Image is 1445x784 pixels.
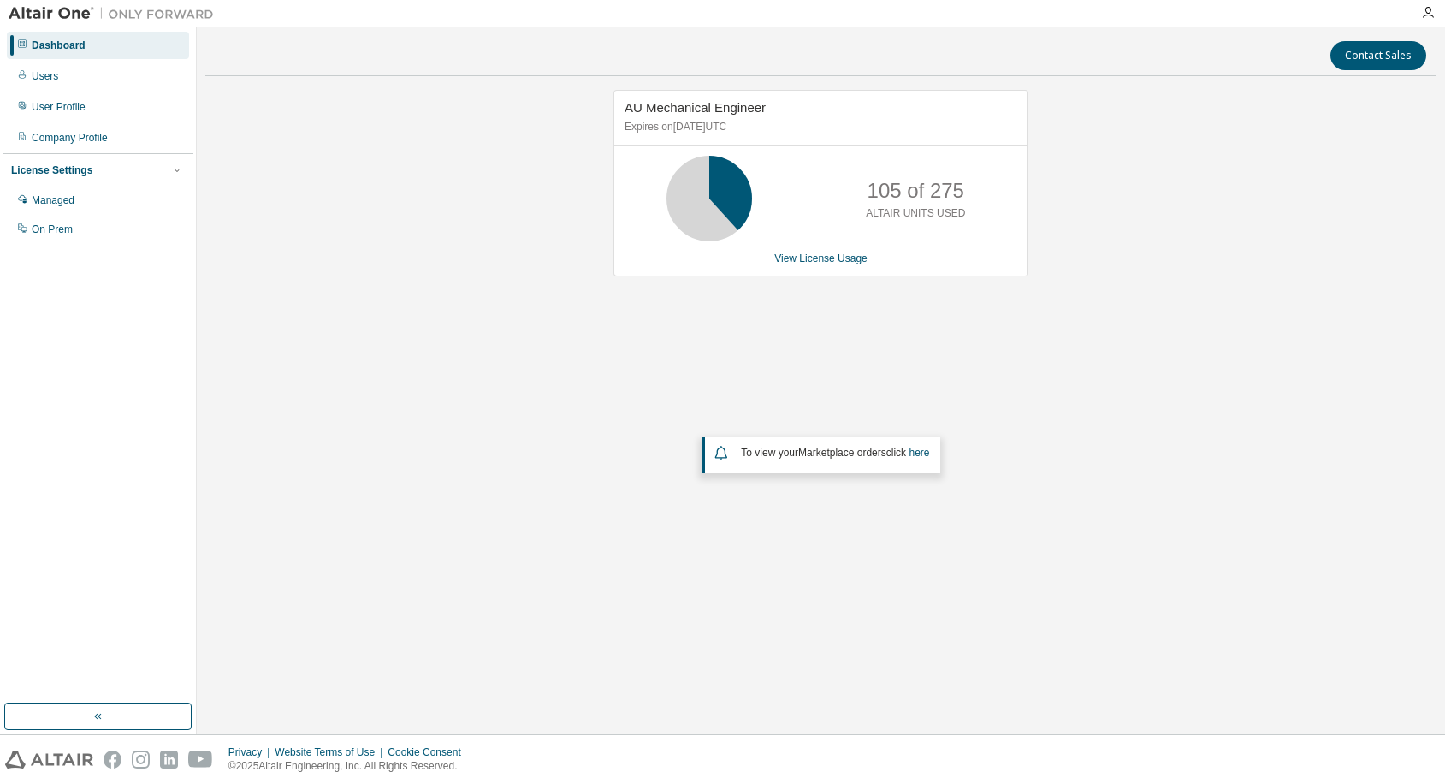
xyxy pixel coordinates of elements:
div: Cookie Consent [388,745,471,759]
div: Website Terms of Use [275,745,388,759]
img: altair_logo.svg [5,751,93,769]
button: Contact Sales [1330,41,1426,70]
em: Marketplace orders [798,447,886,459]
span: To view your click [741,447,929,459]
p: © 2025 Altair Engineering, Inc. All Rights Reserved. [228,759,471,774]
p: Expires on [DATE] UTC [625,120,1013,134]
img: instagram.svg [132,751,150,769]
p: ALTAIR UNITS USED [866,206,965,221]
img: linkedin.svg [160,751,178,769]
img: facebook.svg [104,751,121,769]
img: Altair One [9,5,222,22]
div: Managed [32,193,74,207]
div: Dashboard [32,39,86,52]
div: On Prem [32,223,73,236]
div: User Profile [32,100,86,114]
span: AU Mechanical Engineer [625,100,766,115]
a: View License Usage [774,252,868,264]
div: Privacy [228,745,275,759]
div: Users [32,69,58,83]
img: youtube.svg [188,751,213,769]
p: 105 of 275 [868,176,964,205]
div: License Settings [11,163,92,177]
a: here [909,447,929,459]
div: Company Profile [32,131,108,145]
